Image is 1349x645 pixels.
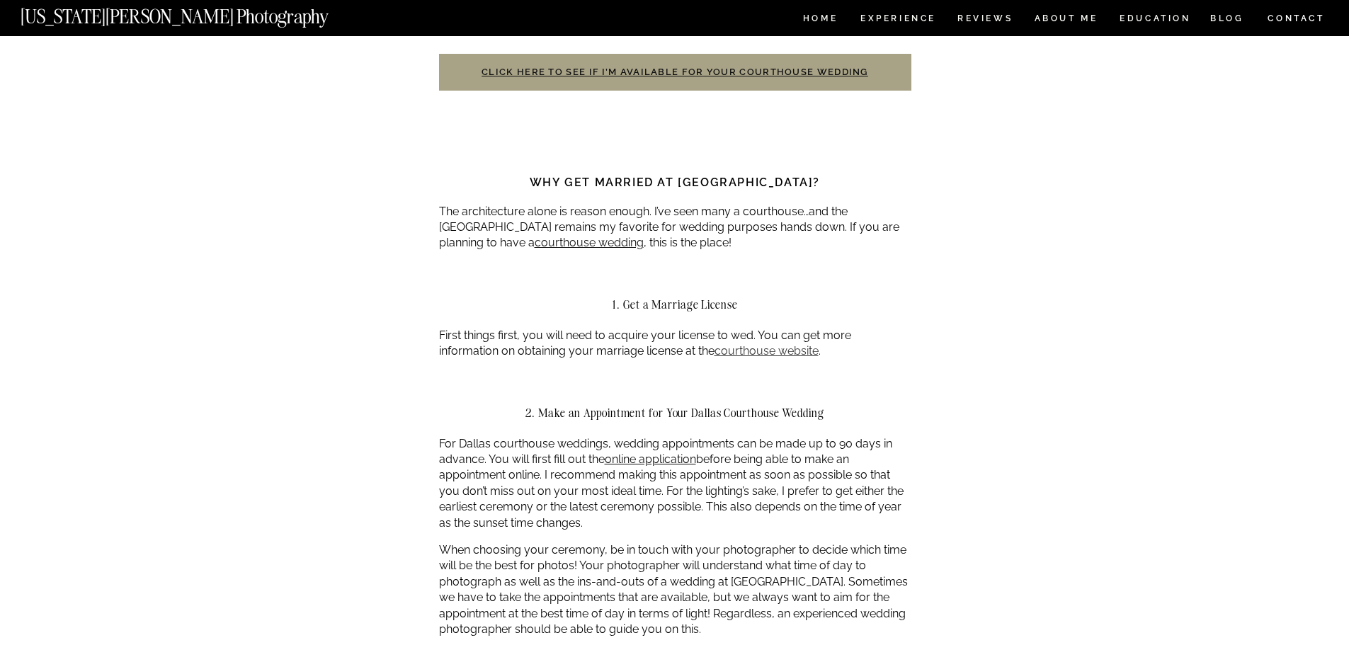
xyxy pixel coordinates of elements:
[439,298,911,311] h2: 1. Get a Marriage License
[21,7,376,19] a: [US_STATE][PERSON_NAME] Photography
[1210,14,1244,26] a: BLOG
[715,344,819,358] a: courthouse website
[1034,14,1098,26] a: ABOUT ME
[530,176,820,189] strong: Why get married at [GEOGRAPHIC_DATA]?
[860,14,935,26] a: Experience
[482,67,868,77] a: Click here to see if I’m available for your courthouse wedding
[800,14,841,26] a: HOME
[1118,14,1193,26] a: EDUCATION
[439,406,911,419] h2: 2. Make an Appointment for Your Dallas Courthouse Wedding
[439,204,911,251] p: The architecture alone is reason enough. I’ve seen many a courthouse…and the [GEOGRAPHIC_DATA] re...
[1267,11,1326,26] a: CONTACT
[439,328,911,360] p: First things first, you will need to acquire your license to wed. You can get more information on...
[605,452,696,466] a: online application
[439,542,911,637] p: When choosing your ceremony, be in touch with your photographer to decide which time will be the ...
[439,436,911,531] p: For Dallas courthouse weddings, wedding appointments can be made up to 90 days in advance. You wi...
[535,236,644,249] a: courthouse wedding
[957,14,1011,26] a: REVIEWS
